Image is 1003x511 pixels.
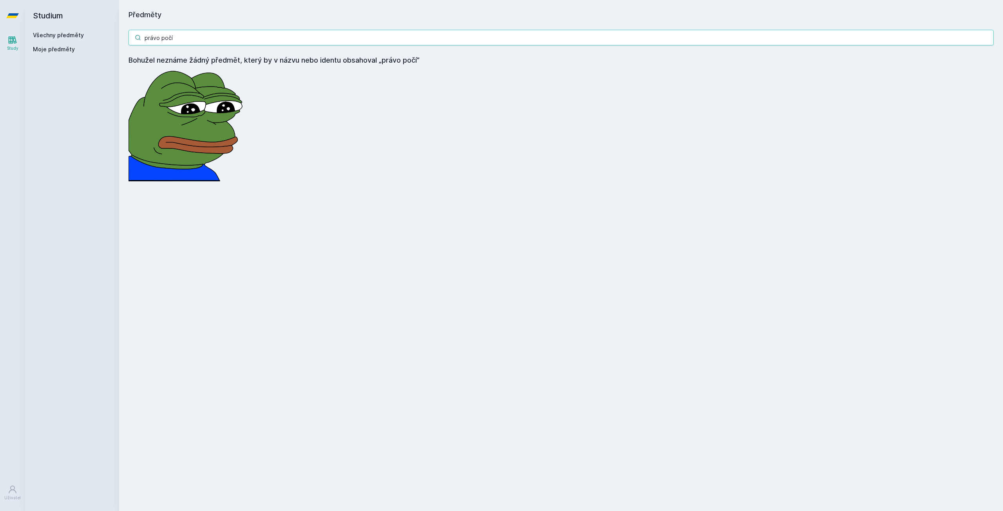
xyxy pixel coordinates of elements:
input: Název nebo ident předmětu… [129,30,994,45]
span: Moje předměty [33,45,75,53]
div: Uživatel [4,495,21,501]
h1: Předměty [129,9,994,20]
a: Všechny předměty [33,32,84,38]
h4: Bohužel neznáme žádný předmět, který by v názvu nebo identu obsahoval „právo počí” [129,55,994,66]
a: Uživatel [2,481,24,505]
div: Study [7,45,18,51]
a: Study [2,31,24,55]
img: error_picture.png [129,66,246,181]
